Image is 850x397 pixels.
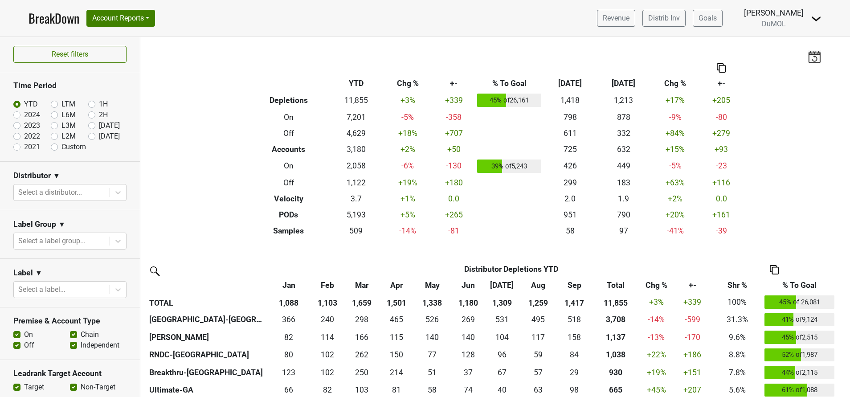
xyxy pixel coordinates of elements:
[413,346,451,364] td: 76.666
[519,364,557,381] td: 57.002
[13,171,51,180] h3: Distributor
[344,293,380,311] th: 1,659
[451,311,485,329] td: 268.668
[519,293,557,311] th: 1,259
[485,328,519,346] td: 104.167
[58,219,65,230] span: ▼
[594,349,638,360] div: 1,038
[380,277,413,293] th: Apr: activate to sort column ascending
[597,223,650,239] td: 97
[594,314,638,325] div: 3,708
[61,110,76,120] label: L6M
[521,349,555,360] div: 59
[544,223,597,239] td: 58
[312,332,342,343] div: 114
[650,223,700,239] td: -41 %
[640,346,673,364] td: +22 %
[650,207,700,223] td: +20 %
[270,384,308,396] div: 66
[380,311,413,329] td: 465.334
[700,223,743,239] td: -39
[675,349,710,360] div: +186
[13,46,127,63] button: Reset filters
[700,109,743,125] td: -80
[597,109,650,125] td: 878
[700,157,743,175] td: -23
[592,311,640,329] th: 3707.603
[640,328,673,346] td: -13 %
[416,367,449,378] div: 51
[451,328,485,346] td: 139.834
[383,175,433,191] td: +19 %
[683,298,701,307] span: +339
[762,277,837,293] th: % To Goal: activate to sort column ascending
[267,277,311,293] th: Jan: activate to sort column ascending
[13,316,127,326] h3: Premise & Account Type
[485,364,519,381] td: 66.671
[24,99,38,110] label: YTD
[61,131,76,142] label: L2M
[557,364,592,381] td: 28.67
[344,346,380,364] td: 261.5
[451,364,485,381] td: 36.669
[487,332,517,343] div: 104
[433,223,475,239] td: -81
[519,328,557,346] td: 117
[329,207,383,223] td: 5,193
[521,367,555,378] div: 57
[597,191,650,207] td: 1.9
[544,207,597,223] td: 951
[487,349,517,360] div: 96
[675,332,710,343] div: -170
[811,13,821,24] img: Dropdown Menu
[433,175,475,191] td: +180
[248,125,330,141] th: Off
[451,293,485,311] th: 1,180
[147,346,267,364] th: RNDC-[GEOGRAPHIC_DATA]
[770,265,779,274] img: Copy to clipboard
[311,346,344,364] td: 102.4
[382,367,411,378] div: 214
[329,175,383,191] td: 1,122
[557,277,592,293] th: Sep: activate to sort column ascending
[383,125,433,141] td: +18 %
[53,171,60,181] span: ▼
[329,75,383,91] th: YTD
[329,109,383,125] td: 7,201
[311,364,344,381] td: 102.491
[454,384,483,396] div: 74
[416,314,449,325] div: 526
[557,293,592,311] th: 1,417
[267,328,311,346] td: 81.668
[675,384,710,396] div: +207
[700,207,743,223] td: +161
[413,311,451,329] td: 525.665
[329,91,383,109] td: 11,855
[147,293,267,311] th: TOTAL
[712,346,763,364] td: 8.8%
[808,50,821,63] img: last_updated_date
[640,364,673,381] td: +19 %
[329,157,383,175] td: 2,058
[24,340,34,351] label: Off
[248,157,330,175] th: On
[81,329,99,340] label: Chain
[544,141,597,157] td: 725
[650,157,700,175] td: -5 %
[312,349,342,360] div: 102
[312,384,342,396] div: 82
[312,314,342,325] div: 240
[267,311,311,329] td: 365.7
[597,175,650,191] td: 183
[347,384,378,396] div: 103
[485,293,519,311] th: 1,309
[594,384,638,396] div: 665
[380,328,413,346] td: 114.666
[557,311,592,329] td: 518
[487,314,517,325] div: 531
[344,364,380,381] td: 250.334
[344,328,380,346] td: 166.334
[416,384,449,396] div: 58
[147,263,161,278] img: filter
[383,191,433,207] td: +1 %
